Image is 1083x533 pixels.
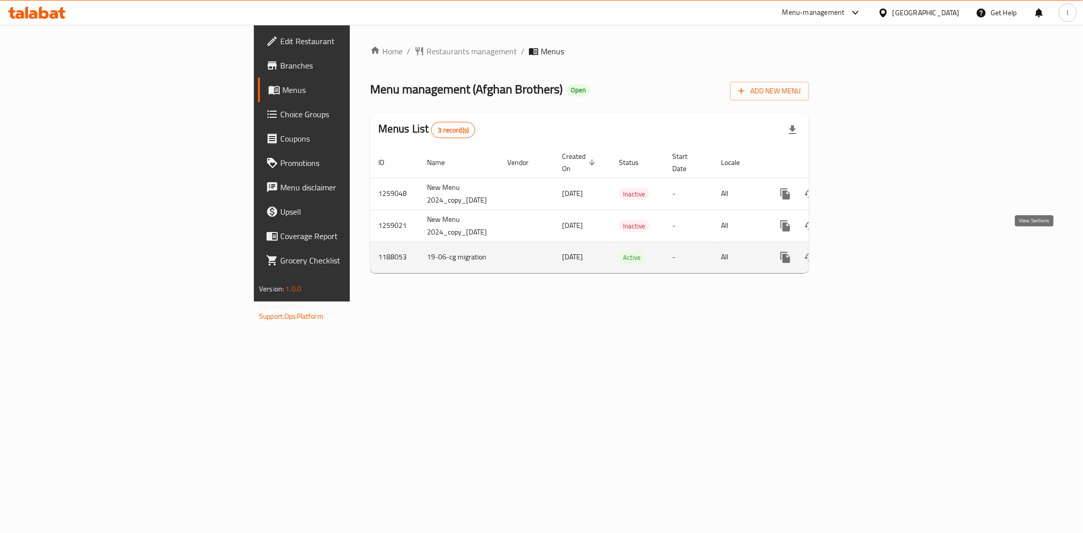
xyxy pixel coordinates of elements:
[285,282,301,295] span: 1.0.0
[280,230,426,242] span: Coverage Report
[567,84,590,96] div: Open
[507,156,542,169] span: Vendor
[619,188,649,200] span: Inactive
[259,310,323,323] a: Support.OpsPlatform
[280,254,426,266] span: Grocery Checklist
[258,175,435,199] a: Menu disclaimer
[664,210,713,242] td: -
[280,35,426,47] span: Edit Restaurant
[562,150,599,175] span: Created On
[893,7,960,18] div: [GEOGRAPHIC_DATA]
[521,45,524,57] li: /
[619,220,649,232] span: Inactive
[258,102,435,126] a: Choice Groups
[258,53,435,78] a: Branches
[280,108,426,120] span: Choice Groups
[738,85,801,97] span: Add New Menu
[798,214,822,238] button: Change Status
[619,251,645,263] div: Active
[258,126,435,151] a: Coupons
[414,45,517,57] a: Restaurants management
[370,147,879,273] table: enhanced table
[426,45,517,57] span: Restaurants management
[282,84,426,96] span: Menus
[1067,7,1068,18] span: I
[672,150,701,175] span: Start Date
[419,242,499,273] td: 19-06-cg migration
[798,245,822,270] button: Change Status
[378,121,475,138] h2: Menus List
[280,132,426,145] span: Coupons
[378,156,398,169] span: ID
[765,147,879,178] th: Actions
[562,250,583,263] span: [DATE]
[370,78,563,101] span: Menu management ( Afghan Brothers )
[713,242,765,273] td: All
[427,156,458,169] span: Name
[773,214,798,238] button: more
[259,299,306,313] span: Get support on:
[798,182,822,206] button: Change Status
[562,187,583,200] span: [DATE]
[280,157,426,169] span: Promotions
[773,245,798,270] button: more
[713,210,765,242] td: All
[782,7,845,19] div: Menu-management
[721,156,753,169] span: Locale
[567,86,590,94] span: Open
[432,125,475,135] span: 3 record(s)
[664,178,713,210] td: -
[259,282,284,295] span: Version:
[258,29,435,53] a: Edit Restaurant
[541,45,564,57] span: Menus
[780,118,805,142] div: Export file
[280,181,426,193] span: Menu disclaimer
[619,252,645,263] span: Active
[664,242,713,273] td: -
[258,224,435,248] a: Coverage Report
[713,178,765,210] td: All
[370,45,809,57] nav: breadcrumb
[419,210,499,242] td: New Menu 2024_copy_[DATE]
[619,156,652,169] span: Status
[773,182,798,206] button: more
[431,122,475,138] div: Total records count
[562,219,583,232] span: [DATE]
[258,151,435,175] a: Promotions
[280,59,426,72] span: Branches
[419,178,499,210] td: New Menu 2024_copy_[DATE]
[258,199,435,224] a: Upsell
[258,78,435,102] a: Menus
[258,248,435,273] a: Grocery Checklist
[280,206,426,218] span: Upsell
[730,82,809,101] button: Add New Menu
